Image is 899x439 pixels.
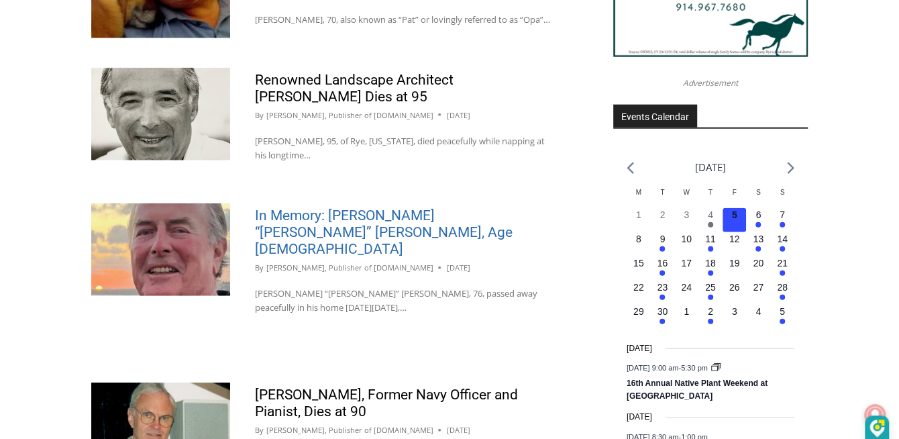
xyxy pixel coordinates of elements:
[627,232,651,256] button: 8
[698,232,723,256] button: 11 Has events
[723,256,747,281] button: 19
[339,1,634,130] div: "We would have speakers with experience in local journalism speak to us about their experiences a...
[657,258,668,269] time: 16
[780,246,785,252] em: Has events
[708,319,713,324] em: Has events
[746,281,770,305] button: 27
[266,262,433,273] a: [PERSON_NAME], Publisher of [DOMAIN_NAME]
[651,187,675,208] div: Tuesday
[266,110,433,120] a: [PERSON_NAME], Publisher of [DOMAIN_NAME]
[323,130,650,167] a: Intern @ [DOMAIN_NAME]
[657,306,668,317] time: 30
[627,342,652,355] time: [DATE]
[723,208,747,232] button: 5
[746,256,770,281] button: 20
[351,134,622,164] span: Intern @ [DOMAIN_NAME]
[674,187,698,208] div: Wednesday
[708,246,713,252] em: Has events
[698,208,723,232] button: 4 Has events
[869,420,885,438] img: DzVsEph+IJtmAAAAAElFTkSuQmCC
[1,135,135,167] a: Open Tues. - Sun. [PHONE_NUMBER]
[255,13,553,27] p: [PERSON_NAME], 70, also known as “Pat” or lovingly referred to as “Opa”…
[780,222,785,228] em: Has events
[708,271,713,276] em: Has events
[627,256,651,281] button: 15
[4,138,131,189] span: Open Tues. - Sun. [PHONE_NUMBER]
[670,77,751,89] span: Advertisement
[705,234,716,244] time: 11
[613,105,697,128] h2: Events Calendar
[780,319,785,324] em: Has events
[733,189,737,196] span: F
[770,232,794,256] button: 14 Has events
[627,364,710,373] time: -
[627,364,678,373] span: [DATE] 9:00 am
[255,207,513,257] a: In Memory: [PERSON_NAME] “[PERSON_NAME]” [PERSON_NAME], Age [DEMOGRAPHIC_DATA]
[705,282,716,293] time: 25
[255,262,264,274] span: By
[657,282,668,293] time: 23
[708,295,713,300] em: Has events
[659,295,665,300] em: Has events
[651,208,675,232] button: 2
[255,134,553,162] p: [PERSON_NAME], 95, of Rye, [US_STATE], died peacefully while napping at his longtime…
[651,256,675,281] button: 16 Has events
[683,189,689,196] span: W
[446,109,470,121] time: [DATE]
[753,234,764,244] time: 13
[755,306,761,317] time: 4
[708,189,712,196] span: T
[627,379,768,402] a: 16th Annual Native Plant Weekend at [GEOGRAPHIC_DATA]
[674,256,698,281] button: 17
[255,72,454,105] a: Renowned Landscape Architect [PERSON_NAME] Dies at 95
[755,246,761,252] em: Has events
[787,162,794,175] a: Next month
[684,209,689,220] time: 3
[732,209,737,220] time: 5
[695,158,726,177] li: [DATE]
[627,208,651,232] button: 1
[770,305,794,329] button: 5 Has events
[681,234,692,244] time: 10
[659,271,665,276] em: Has events
[723,281,747,305] button: 26
[255,387,518,420] a: [PERSON_NAME], Former Navy Officer and Pianist, Dies at 90
[698,187,723,208] div: Thursday
[627,162,634,175] a: Previous month
[91,68,230,160] img: Obituary - Peter Rolland 2000.10_Peter Rolland
[723,305,747,329] button: 3
[627,281,651,305] button: 22
[753,282,764,293] time: 27
[780,295,785,300] em: Has events
[780,189,785,196] span: S
[746,232,770,256] button: 13 Has events
[698,256,723,281] button: 18 Has events
[255,287,553,315] p: [PERSON_NAME] “[PERSON_NAME]” [PERSON_NAME], 76, passed away peacefully in his home [DATE][DATE],…
[636,209,641,220] time: 1
[770,208,794,232] button: 7 Has events
[780,306,785,317] time: 5
[138,84,191,160] div: "[PERSON_NAME]'s draw is the fine variety of pristine raw fish kept on hand"
[681,282,692,293] time: 24
[698,305,723,329] button: 2 Has events
[627,411,652,424] time: [DATE]
[729,234,740,244] time: 12
[660,234,666,244] time: 9
[651,281,675,305] button: 23 Has events
[729,282,740,293] time: 26
[755,209,761,220] time: 6
[777,282,788,293] time: 28
[770,281,794,305] button: 28 Has events
[91,203,230,296] img: Obituary - Richard Dick Austin Langeloh - 2 large
[446,262,470,274] time: [DATE]
[681,258,692,269] time: 17
[770,187,794,208] div: Sunday
[255,109,264,121] span: By
[674,232,698,256] button: 10
[651,232,675,256] button: 9 Has events
[732,306,737,317] time: 3
[755,222,761,228] em: Has events
[446,424,470,436] time: [DATE]
[746,187,770,208] div: Saturday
